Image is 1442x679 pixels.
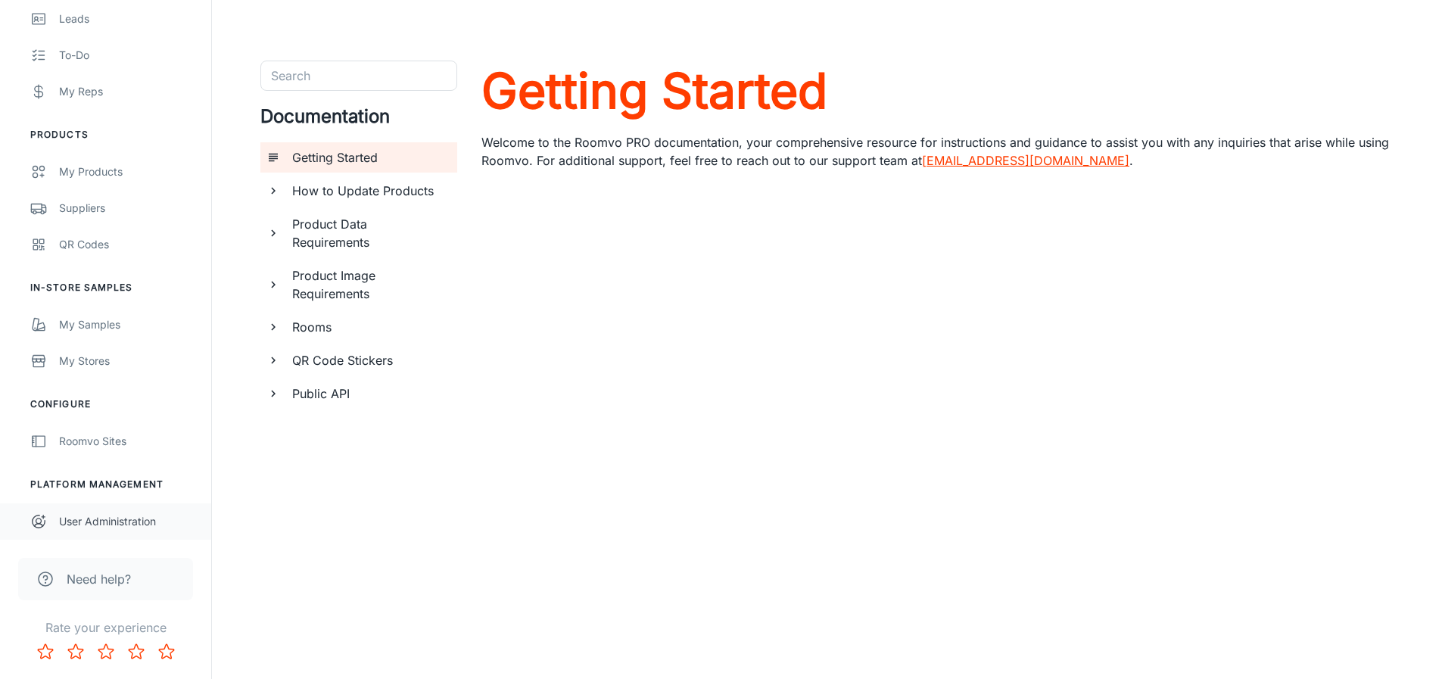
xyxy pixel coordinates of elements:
div: My Products [59,164,196,180]
div: To-do [59,47,196,64]
button: Rate 3 star [91,637,121,667]
div: My Stores [59,353,196,369]
button: Open [449,75,452,78]
button: Rate 1 star [30,637,61,667]
button: Rate 2 star [61,637,91,667]
div: My Reps [59,83,196,100]
div: User Administration [59,513,196,530]
span: Need help? [67,570,131,588]
h6: Product Image Requirements [292,266,445,303]
button: Rate 4 star [121,637,151,667]
h6: Rooms [292,318,445,336]
h6: Product Data Requirements [292,215,445,251]
div: Roomvo Sites [59,433,196,450]
div: Suppliers [59,200,196,216]
a: [EMAIL_ADDRESS][DOMAIN_NAME] [922,153,1129,168]
button: Rate 5 star [151,637,182,667]
h6: How to Update Products [292,182,445,200]
p: Welcome to the Roomvo PRO documentation, your comprehensive resource for instructions and guidanc... [481,133,1394,170]
a: Getting Started [481,61,1394,121]
div: Leads [59,11,196,27]
p: Rate your experience [12,618,199,637]
div: My Samples [59,316,196,333]
h6: Getting Started [292,148,445,167]
h4: Documentation [260,103,457,130]
ul: documentation page list [260,142,457,409]
h6: Public API [292,385,445,403]
h6: QR Code Stickers [292,351,445,369]
div: QR Codes [59,236,196,253]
